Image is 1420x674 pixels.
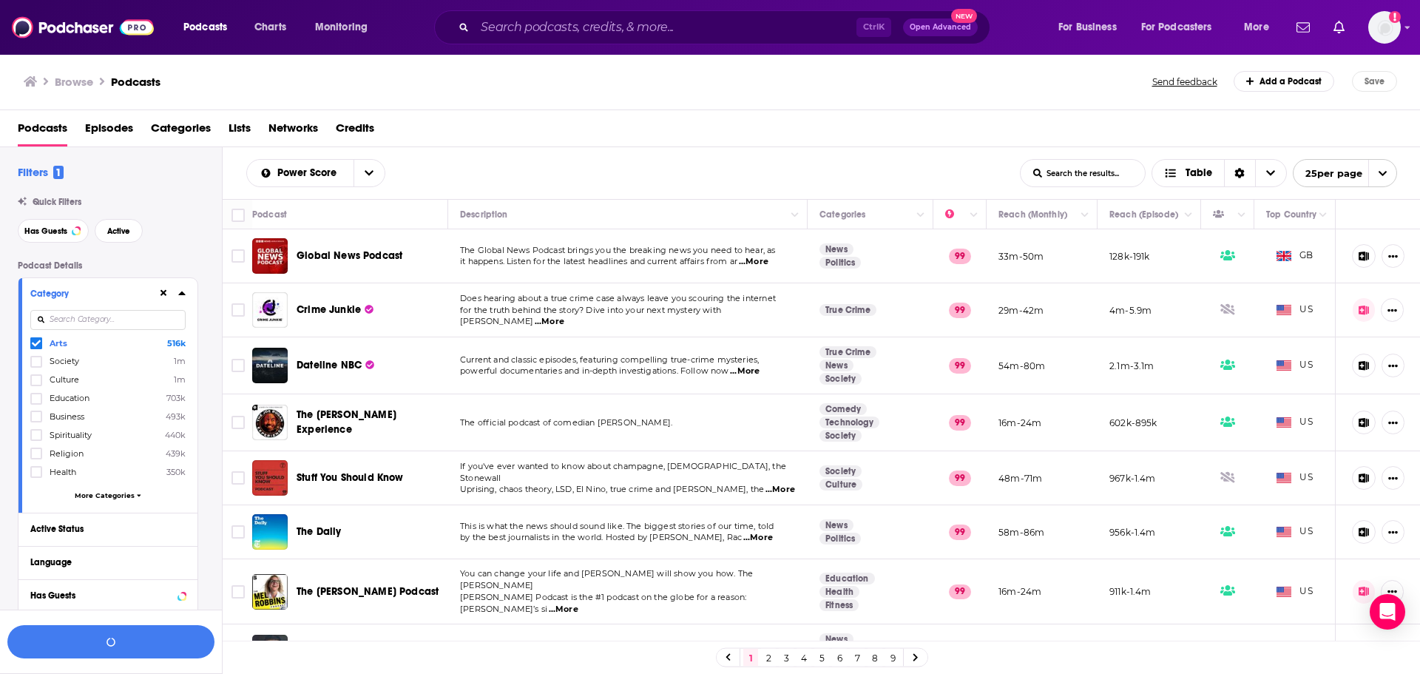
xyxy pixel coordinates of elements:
span: Power Score [277,168,342,178]
span: Ctrl K [856,18,891,37]
span: ...More [535,316,564,328]
span: Toggle select row [231,585,245,599]
span: 1m [174,374,186,385]
a: Crime Junkie [252,292,288,328]
span: Health [50,467,76,477]
span: Business [50,411,84,422]
img: User Profile [1368,11,1401,44]
p: 956k-1.4m [1109,526,1156,539]
a: Global News Podcast [297,249,402,263]
p: 99 [949,525,971,539]
span: The [PERSON_NAME] Podcast [297,585,439,598]
button: Save [1352,71,1397,92]
span: Open Advanced [910,24,971,31]
div: Language [30,557,176,567]
button: Show More Button [1382,354,1404,377]
span: US [1277,415,1313,430]
p: 4m-5.9m [1109,304,1152,317]
span: 1m [174,356,186,366]
a: The [PERSON_NAME] Experience [297,408,443,437]
span: Does hearing about a true crime case always leave you scouring the internet [460,293,776,303]
button: Column Actions [1076,206,1094,224]
span: More Categories [75,491,135,499]
button: Choose View [1152,159,1287,187]
span: 350k [166,467,186,477]
span: Dateline NBC [297,359,362,371]
img: The Daily [252,514,288,550]
a: Show notifications dropdown [1328,15,1350,40]
a: Categories [151,116,211,146]
img: The Mel Robbins Podcast [252,574,288,610]
a: Episodes [85,116,133,146]
span: Charts [254,17,286,38]
button: Category [30,284,158,303]
img: The Ben Shapiro Show [252,635,288,670]
a: News [819,519,853,531]
p: 99 [949,249,971,263]
span: Podcasts [18,116,67,146]
div: Categories [819,206,865,223]
p: 58m-86m [998,526,1044,539]
span: it happens. Listen for the latest headlines and current affairs from ar [460,256,737,266]
a: Stuff You Should Know [252,460,288,496]
span: If you've ever wanted to know about champagne, [DEMOGRAPHIC_DATA], the Stonewall [460,461,786,483]
span: US [1277,303,1313,317]
span: ...More [765,484,795,496]
button: open menu [1132,16,1234,39]
div: Power Score [945,206,966,223]
span: powerful documentaries and in-depth investigations. Follow now [460,365,729,376]
button: More Categories [30,491,186,499]
span: 439k [166,448,186,459]
button: Show profile menu [1368,11,1401,44]
a: Crime Junkie [297,303,373,317]
img: The Joe Rogan Experience [252,405,288,440]
div: Search podcasts, credits, & more... [448,10,1004,44]
span: Table [1186,168,1212,178]
div: Sort Direction [1224,160,1255,186]
span: ...More [549,604,578,616]
p: Podcast Details [18,260,198,271]
a: Show notifications dropdown [1291,15,1316,40]
button: Column Actions [1233,206,1251,224]
span: The [PERSON_NAME] Experience [297,408,396,436]
a: True Crime [819,346,876,358]
button: Has Guests [18,219,89,243]
a: Networks [268,116,318,146]
span: 516k [167,338,186,348]
a: Dateline NBC [252,348,288,383]
a: 9 [885,649,900,667]
p: 99 [949,303,971,317]
a: Education [819,573,875,584]
p: 54m-80m [998,360,1045,372]
span: US [1277,584,1313,599]
button: Column Actions [1180,206,1197,224]
p: 99 [949,358,971,373]
img: Podchaser - Follow, Share and Rate Podcasts [12,13,154,41]
span: For Podcasters [1141,17,1212,38]
button: Active Status [30,519,186,538]
button: Column Actions [912,206,930,224]
a: Stuff You Should Know [297,471,404,485]
button: Send feedback [1148,75,1222,88]
svg: Add a profile image [1389,11,1401,23]
span: 1 [53,166,64,179]
div: Active Status [30,524,176,534]
button: Show More Button [1381,298,1404,322]
img: Global News Podcast [252,238,288,274]
h2: Filters [18,165,64,179]
a: Society [819,373,862,385]
button: Language [30,553,186,571]
span: Toggle select row [231,303,245,317]
button: open menu [354,160,385,186]
span: Global News Podcast [297,249,402,262]
a: Politics [819,257,861,269]
p: 602k-895k [1109,417,1157,429]
button: Show More Button [1382,244,1404,268]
